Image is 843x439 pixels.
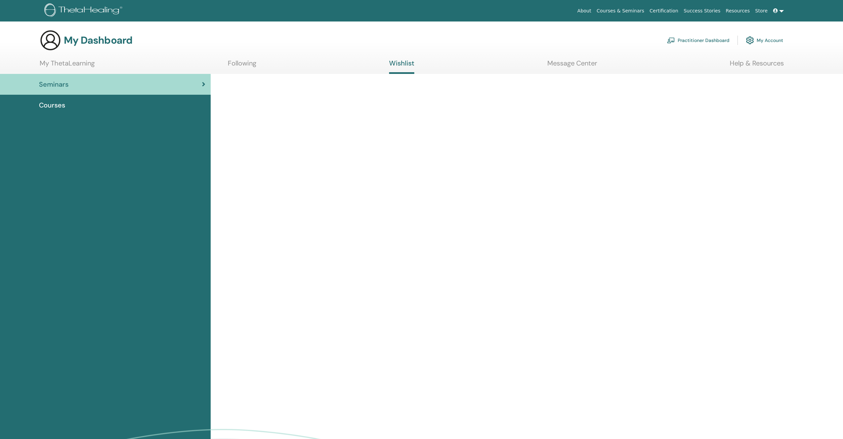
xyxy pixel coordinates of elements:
h3: My Dashboard [64,34,132,46]
a: Resources [723,5,753,17]
img: generic-user-icon.jpg [40,30,61,51]
a: My ThetaLearning [40,59,95,72]
a: Courses & Seminars [594,5,647,17]
img: logo.png [44,3,125,18]
a: Practitioner Dashboard [667,33,729,48]
img: chalkboard-teacher.svg [667,37,675,43]
a: Store [753,5,770,17]
a: My Account [746,33,783,48]
a: Wishlist [389,59,414,74]
a: Help & Resources [730,59,784,72]
img: cog.svg [746,35,754,46]
span: Courses [39,100,65,110]
a: Success Stories [681,5,723,17]
a: Message Center [547,59,597,72]
span: Seminars [39,79,69,89]
a: About [575,5,594,17]
a: Certification [647,5,681,17]
a: Following [228,59,256,72]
